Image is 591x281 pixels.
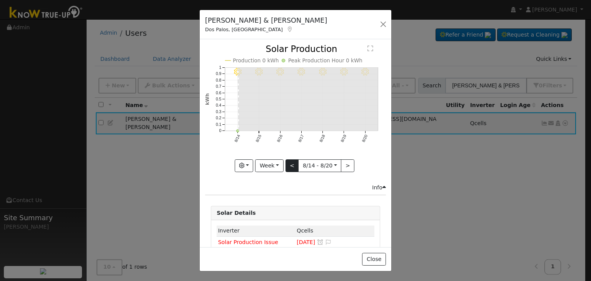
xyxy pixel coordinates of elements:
[297,134,305,143] text: 8/17
[255,134,262,143] text: 8/15
[367,45,373,52] text: 
[297,239,315,245] span: [DATE]
[361,134,369,143] text: 8/20
[317,239,324,245] a: Snooze this issue
[234,134,241,143] text: 8/14
[285,159,299,172] button: <
[216,72,222,76] text: 0.9
[297,227,313,234] span: ID: 1080, authorized: 03/04/25
[234,68,242,76] i: 8/14 - Clear
[216,84,222,89] text: 0.7
[216,122,222,127] text: 0.1
[216,116,222,120] text: 0.2
[217,226,295,237] td: Inverter
[233,58,279,64] text: Production 0 kWh
[287,26,294,32] a: Map
[219,129,222,133] text: 0
[219,65,222,70] text: 1
[288,58,362,64] text: Peak Production Hour 0 kWh
[216,104,222,108] text: 0.4
[266,44,337,54] text: Solar Production
[216,97,222,101] text: 0.5
[216,91,222,95] text: 0.6
[205,27,283,32] span: Dos Palos, [GEOGRAPHIC_DATA]
[362,253,386,266] button: Close
[341,159,354,172] button: >
[217,210,255,216] strong: Solar Details
[276,134,284,143] text: 8/16
[340,134,347,143] text: 8/19
[216,110,222,114] text: 0.3
[218,239,278,245] span: Solar Production Issue
[319,134,326,143] text: 8/18
[255,159,283,172] button: Week
[205,94,210,105] text: kWh
[216,78,222,82] text: 0.8
[298,159,341,172] button: 8/14 - 8/20
[325,239,332,245] i: Edit Issue
[237,130,239,132] circle: onclick=""
[205,15,327,25] h5: [PERSON_NAME] & [PERSON_NAME]
[372,184,386,192] div: Info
